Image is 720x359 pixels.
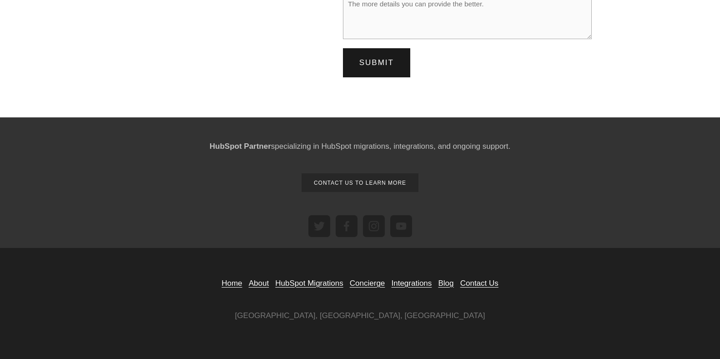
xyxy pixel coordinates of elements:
[336,215,357,237] a: Marketing Migration
[460,277,498,289] a: Contact Us
[363,215,385,237] a: Instagram
[275,277,343,289] a: HubSpot Migrations
[438,277,454,289] a: Blog
[128,309,592,322] p: [GEOGRAPHIC_DATA], [GEOGRAPHIC_DATA], [GEOGRAPHIC_DATA]
[350,277,385,289] a: Concierge
[210,142,271,151] strong: HubSpot Partner
[308,215,330,237] a: Marketing Migration
[302,173,419,192] a: Contact us to learn more
[343,48,410,77] button: SubmitSubmit
[391,277,432,289] a: Integrations
[249,277,269,289] a: About
[128,140,592,152] p: specializing in HubSpot migrations, integrations, and ongoing support.
[390,215,412,237] a: YouTube
[359,58,394,67] span: Submit
[222,277,242,289] a: Home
